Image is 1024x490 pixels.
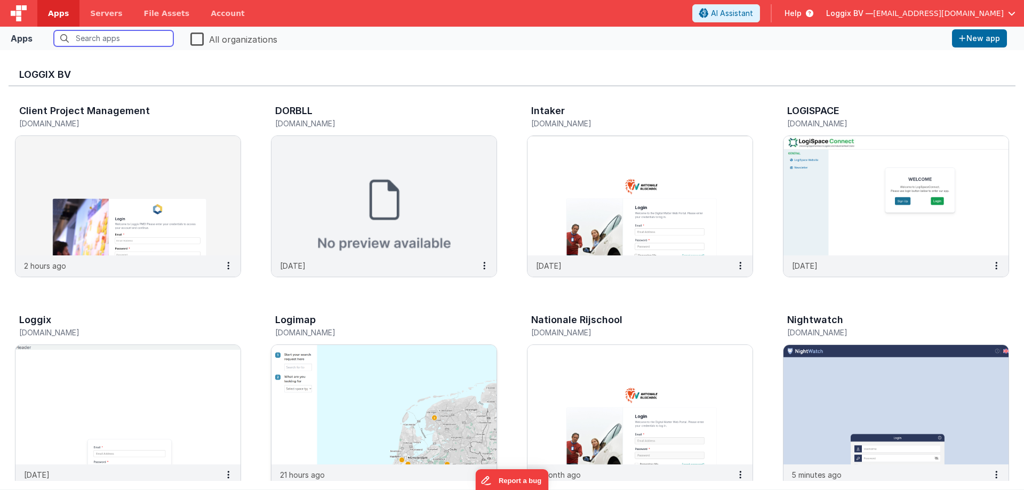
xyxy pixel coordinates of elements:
[952,29,1007,47] button: New app
[785,8,802,19] span: Help
[787,315,843,325] h3: Nightwatch
[536,260,562,271] p: [DATE]
[19,106,150,116] h3: Client Project Management
[19,328,214,336] h5: [DOMAIN_NAME]
[531,315,622,325] h3: Nationale Rijschool
[787,106,839,116] h3: LOGISPACE
[280,469,325,480] p: 21 hours ago
[275,119,470,127] h5: [DOMAIN_NAME]
[190,31,277,46] label: All organizations
[275,106,313,116] h3: DORBLL
[536,469,581,480] p: a month ago
[48,8,69,19] span: Apps
[873,8,1004,19] span: [EMAIL_ADDRESS][DOMAIN_NAME]
[826,8,873,19] span: Loggix BV —
[11,32,33,45] div: Apps
[787,119,982,127] h5: [DOMAIN_NAME]
[275,315,316,325] h3: Logimap
[19,315,51,325] h3: Loggix
[90,8,122,19] span: Servers
[24,469,50,480] p: [DATE]
[692,4,760,22] button: AI Assistant
[531,328,726,336] h5: [DOMAIN_NAME]
[280,260,306,271] p: [DATE]
[24,260,66,271] p: 2 hours ago
[787,328,982,336] h5: [DOMAIN_NAME]
[792,469,842,480] p: 5 minutes ago
[19,69,1005,80] h3: Loggix BV
[19,119,214,127] h5: [DOMAIN_NAME]
[275,328,470,336] h5: [DOMAIN_NAME]
[531,106,565,116] h3: Intaker
[144,8,190,19] span: File Assets
[531,119,726,127] h5: [DOMAIN_NAME]
[711,8,753,19] span: AI Assistant
[792,260,818,271] p: [DATE]
[54,30,173,46] input: Search apps
[826,8,1015,19] button: Loggix BV — [EMAIL_ADDRESS][DOMAIN_NAME]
